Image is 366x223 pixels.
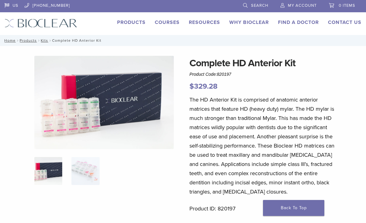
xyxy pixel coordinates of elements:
[189,72,231,77] span: Product Code:
[288,3,317,8] span: My Account
[251,3,268,8] span: Search
[41,38,48,43] a: Kits
[20,38,37,43] a: Products
[155,19,180,25] a: Courses
[189,19,220,25] a: Resources
[189,95,338,196] p: The HD Anterior Kit is comprised of anatomic anterior matrices that feature HD (heavy duty) mylar...
[339,3,355,8] span: 0 items
[34,157,62,185] img: IMG_8088-1-324x324.jpg
[263,200,324,216] a: Back To Top
[189,204,338,213] p: Product ID: 820197
[189,82,218,91] bdi: 329.28
[328,19,361,25] a: Contact Us
[217,72,231,77] span: 820197
[34,56,174,149] img: IMG_8088 (1)
[48,39,52,42] span: /
[189,56,338,71] h1: Complete HD Anterior Kit
[16,39,20,42] span: /
[5,19,77,28] img: Bioclear
[189,82,194,91] span: $
[278,19,319,25] a: Find A Doctor
[2,38,16,43] a: Home
[117,19,146,25] a: Products
[71,157,99,185] img: Complete HD Anterior Kit - Image 2
[229,19,269,25] a: Why Bioclear
[37,39,41,42] span: /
